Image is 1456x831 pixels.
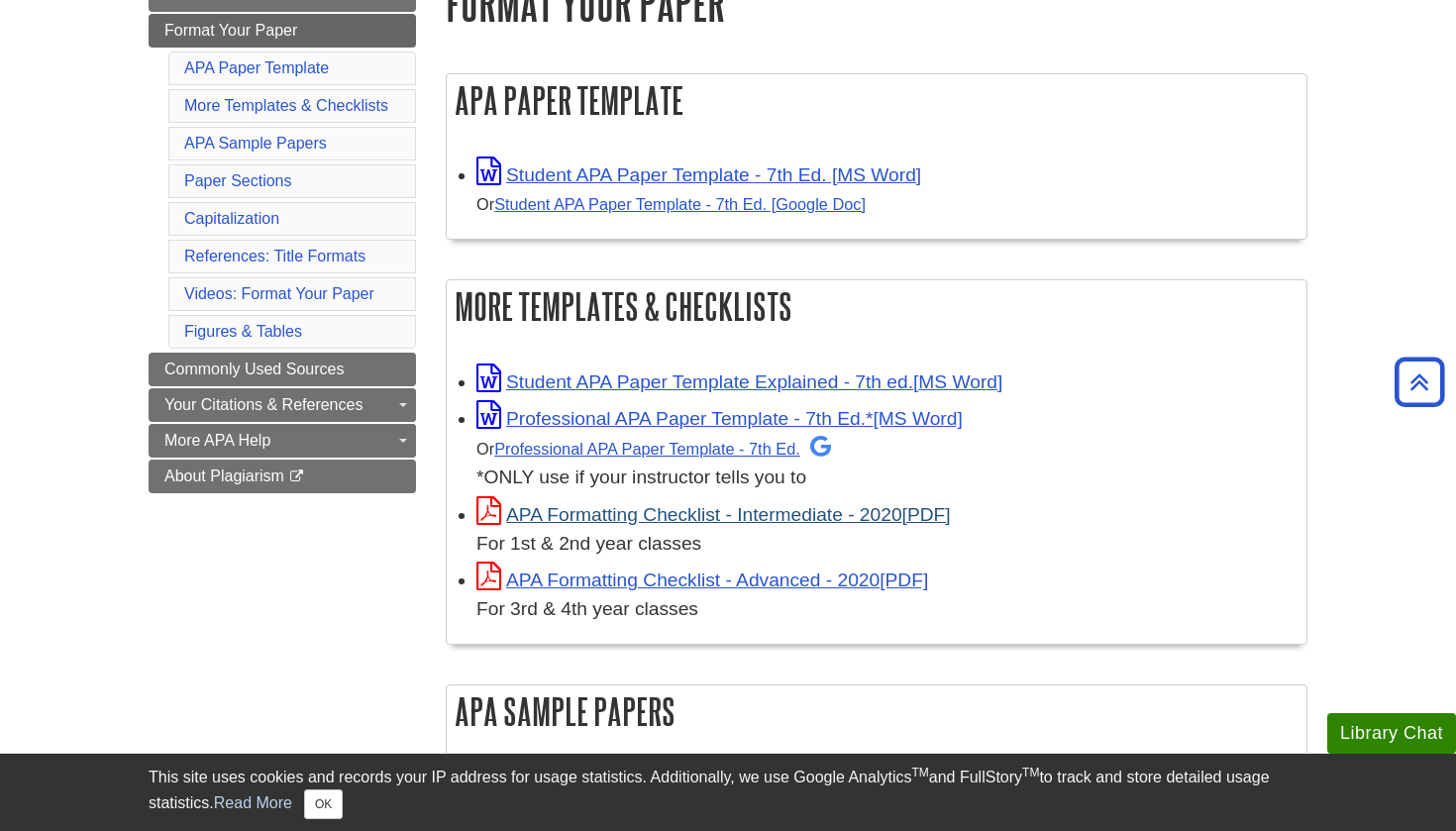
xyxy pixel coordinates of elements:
button: Close [304,789,343,819]
a: More Templates & Checklists [184,97,388,114]
a: APA Sample Papers [184,135,327,152]
span: About Plagiarism [164,467,284,484]
a: Link opens in new window [476,371,1002,392]
a: Link opens in new window [476,408,963,429]
sup: TM [911,766,928,779]
a: Read More [214,794,292,811]
span: More APA Help [164,432,270,449]
small: Or [476,440,831,458]
a: Professional APA Paper Template - 7th Ed. [494,440,831,458]
a: Back to Top [1388,368,1451,395]
a: Commonly Used Sources [149,353,416,386]
a: Figures & Tables [184,323,302,340]
a: APA Paper Template [184,59,329,76]
span: Format Your Paper [164,22,297,39]
a: Link opens in new window [476,570,928,590]
div: For 3rd & 4th year classes [476,595,1297,624]
a: Capitalization [184,210,279,227]
h2: APA Sample Papers [447,685,1306,738]
i: This link opens in a new window [288,470,305,483]
span: Commonly Used Sources [164,361,344,377]
a: References: Title Formats [184,248,365,264]
a: Videos: Format Your Paper [184,285,374,302]
a: Format Your Paper [149,14,416,48]
button: Library Chat [1327,713,1456,754]
span: Your Citations & References [164,396,363,413]
h2: APA Paper Template [447,74,1306,127]
a: Link opens in new window [476,164,921,185]
a: More APA Help [149,424,416,458]
a: Link opens in new window [476,504,951,525]
a: Paper Sections [184,172,292,189]
div: This site uses cookies and records your IP address for usage statistics. Additionally, we use Goo... [149,766,1307,819]
a: Student APA Paper Template - 7th Ed. [Google Doc] [494,195,866,213]
div: *ONLY use if your instructor tells you to [476,434,1297,492]
div: For 1st & 2nd year classes [476,530,1297,559]
sup: TM [1022,766,1039,779]
a: About Plagiarism [149,460,416,493]
small: Or [476,195,866,213]
h2: More Templates & Checklists [447,280,1306,333]
a: Your Citations & References [149,388,416,422]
